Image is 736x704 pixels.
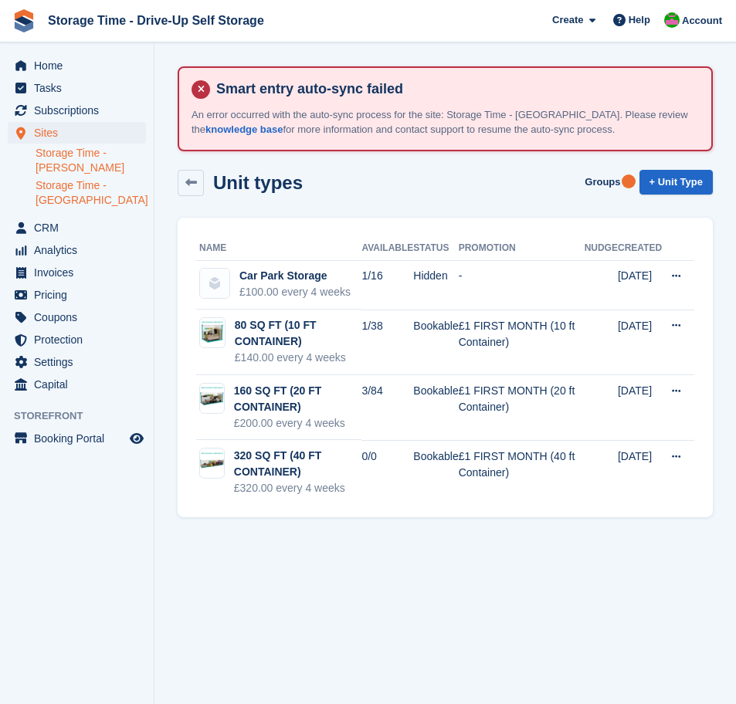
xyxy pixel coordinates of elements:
td: [DATE] [618,375,662,441]
a: menu [8,262,146,283]
span: CRM [34,217,127,239]
td: Bookable [413,310,458,375]
a: menu [8,329,146,350]
td: 3/84 [361,375,413,441]
p: An error occurred with the auto-sync process for the site: Storage Time - [GEOGRAPHIC_DATA]. Plea... [192,107,699,137]
div: Car Park Storage [239,268,351,284]
a: menu [8,306,146,328]
span: Help [629,12,650,28]
span: Coupons [34,306,127,328]
a: menu [8,428,146,449]
td: [DATE] [618,440,662,505]
a: Storage Time - [GEOGRAPHIC_DATA] [36,178,146,208]
div: £200.00 every 4 weeks [234,415,362,432]
img: 10ft%20Container%20(80%20SQ%20FT).png [200,452,224,476]
span: Analytics [34,239,127,261]
div: £320.00 every 4 weeks [234,480,362,496]
td: [DATE] [618,260,662,310]
a: menu [8,217,146,239]
div: 160 SQ FT (20 FT CONTAINER) [234,383,362,415]
td: Bookable [413,375,458,441]
a: menu [8,100,146,121]
a: knowledge base [205,124,283,135]
span: Storefront [14,408,154,424]
td: £1 FIRST MONTH (20 ft Container) [459,375,585,441]
a: menu [8,239,146,261]
span: Invoices [34,262,127,283]
span: Subscriptions [34,100,127,121]
a: menu [8,55,146,76]
a: Storage Time - Drive-Up Self Storage [42,8,270,33]
img: blank-unit-type-icon-ffbac7b88ba66c5e286b0e438baccc4b9c83835d4c34f86887a83fc20ec27e7b.svg [200,269,229,298]
span: Account [682,13,722,29]
div: £100.00 every 4 weeks [239,284,351,300]
td: 1/38 [361,310,413,375]
a: menu [8,351,146,373]
th: Nudge [585,236,618,261]
th: Promotion [459,236,585,261]
h2: Unit types [213,172,303,193]
td: Bookable [413,440,458,505]
td: [DATE] [618,310,662,375]
th: Name [196,236,361,261]
th: Status [413,236,458,261]
div: Tooltip anchor [622,174,636,188]
td: - [459,260,585,310]
span: Create [552,12,583,28]
th: Available [361,236,413,261]
a: menu [8,374,146,395]
a: menu [8,284,146,306]
div: 80 SQ FT (10 FT CONTAINER) [235,317,362,350]
a: Preview store [127,429,146,448]
img: stora-icon-8386f47178a22dfd0bd8f6a31ec36ba5ce8667c1dd55bd0f319d3a0aa187defe.svg [12,9,36,32]
img: 10ft%20Container%20(80%20SQ%20FT)%20(2).png [200,320,225,345]
span: Protection [34,329,127,350]
td: £1 FIRST MONTH (40 ft Container) [459,440,585,505]
a: menu [8,122,146,144]
div: £140.00 every 4 weeks [235,350,362,366]
a: + Unit Type [639,170,713,195]
span: Settings [34,351,127,373]
a: menu [8,77,146,99]
span: Booking Portal [34,428,127,449]
td: 0/0 [361,440,413,505]
h4: Smart entry auto-sync failed [210,80,699,98]
span: Pricing [34,284,127,306]
span: Tasks [34,77,127,99]
td: 1/16 [361,260,413,310]
td: £1 FIRST MONTH (10 ft Container) [459,310,585,375]
div: 320 SQ FT (40 FT CONTAINER) [234,448,362,480]
a: Groups [578,170,626,195]
th: Created [618,236,662,261]
td: Hidden [413,260,458,310]
img: 10ft%20Container%20(80%20SQ%20FT)%20(1).png [200,386,224,410]
img: Saeed [664,12,680,28]
a: Storage Time - [PERSON_NAME] [36,146,146,175]
span: Home [34,55,127,76]
span: Sites [34,122,127,144]
span: Capital [34,374,127,395]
